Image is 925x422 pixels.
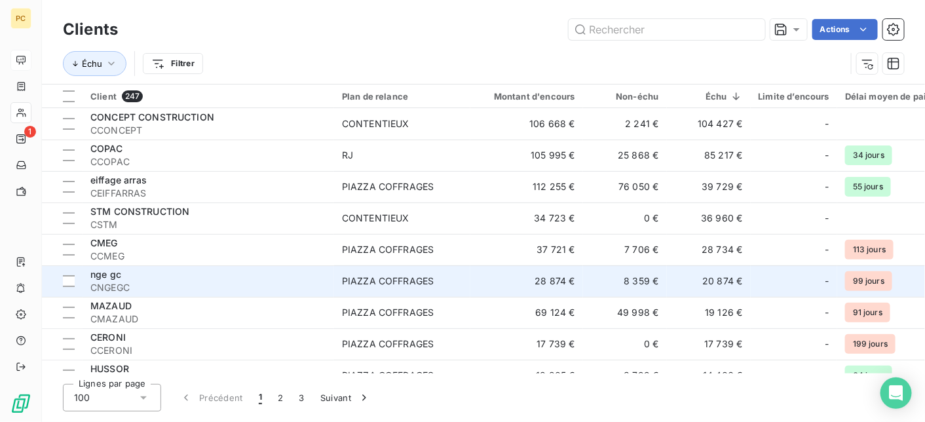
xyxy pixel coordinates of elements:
[342,275,434,288] div: PIAZZA COFFRAGES
[251,384,270,412] button: 1
[90,91,117,102] span: Client
[667,202,751,234] td: 36 960 €
[342,337,434,351] div: PIAZZA COFFRAGES
[470,234,583,265] td: 37 721 €
[825,117,829,130] span: -
[583,360,667,391] td: 3 799 €
[90,111,214,123] span: CONCEPT CONSTRUCTION
[342,180,434,193] div: PIAZZA COFFRAGES
[583,202,667,234] td: 0 €
[845,240,894,259] span: 113 jours
[122,90,143,102] span: 247
[470,360,583,391] td: 18 205 €
[90,206,189,217] span: STM CONSTRUCTION
[90,155,326,168] span: CCOPAC
[90,344,326,357] span: CCERONI
[667,297,751,328] td: 19 126 €
[825,180,829,193] span: -
[759,91,829,102] div: Limite d’encours
[342,212,409,225] div: CONTENTIEUX
[24,126,36,138] span: 1
[63,51,126,76] button: Échu
[845,177,891,197] span: 55 jours
[90,269,121,280] span: nge gc
[342,149,353,162] div: RJ
[90,313,326,326] span: CMAZAUD
[845,145,892,165] span: 34 jours
[845,303,890,322] span: 91 jours
[90,187,326,200] span: CEIFFARRAS
[825,149,829,162] span: -
[675,91,743,102] div: Échu
[667,108,751,140] td: 104 427 €
[845,271,892,291] span: 99 jours
[10,8,31,29] div: PC
[74,391,90,404] span: 100
[90,363,129,374] span: HUSSOR
[90,124,326,137] span: CCONCEPT
[825,306,829,319] span: -
[667,328,751,360] td: 17 739 €
[583,234,667,265] td: 7 706 €
[825,369,829,382] span: -
[342,369,434,382] div: PIAZZA COFFRAGES
[90,281,326,294] span: CNGEGC
[583,108,667,140] td: 2 241 €
[90,143,123,154] span: COPAC
[591,91,659,102] div: Non-échu
[63,18,118,41] h3: Clients
[667,171,751,202] td: 39 729 €
[825,243,829,256] span: -
[825,275,829,288] span: -
[143,53,203,74] button: Filtrer
[172,384,251,412] button: Précédent
[342,243,434,256] div: PIAZZA COFFRAGES
[825,212,829,225] span: -
[583,171,667,202] td: 76 050 €
[470,328,583,360] td: 17 739 €
[667,265,751,297] td: 20 874 €
[342,306,434,319] div: PIAZZA COFFRAGES
[10,393,31,414] img: Logo LeanPay
[812,19,878,40] button: Actions
[90,174,147,185] span: eiffage arras
[259,391,262,404] span: 1
[292,384,312,412] button: 3
[569,19,765,40] input: Rechercher
[845,334,896,354] span: 199 jours
[90,300,132,311] span: MAZAUD
[583,140,667,171] td: 25 868 €
[90,250,326,263] span: CCMEG
[342,91,463,102] div: Plan de relance
[470,171,583,202] td: 112 255 €
[845,366,892,385] span: 64 jours
[470,140,583,171] td: 105 995 €
[90,218,326,231] span: CSTM
[90,332,126,343] span: CERONI
[470,108,583,140] td: 106 668 €
[90,237,118,248] span: CMEG
[583,265,667,297] td: 8 359 €
[470,202,583,234] td: 34 723 €
[583,297,667,328] td: 49 998 €
[825,337,829,351] span: -
[470,265,583,297] td: 28 874 €
[270,384,291,412] button: 2
[312,384,379,412] button: Suivant
[667,140,751,171] td: 85 217 €
[478,91,575,102] div: Montant d'encours
[667,360,751,391] td: 14 406 €
[583,328,667,360] td: 0 €
[470,297,583,328] td: 69 124 €
[82,58,102,69] span: Échu
[880,377,912,409] div: Open Intercom Messenger
[667,234,751,265] td: 28 734 €
[342,117,409,130] div: CONTENTIEUX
